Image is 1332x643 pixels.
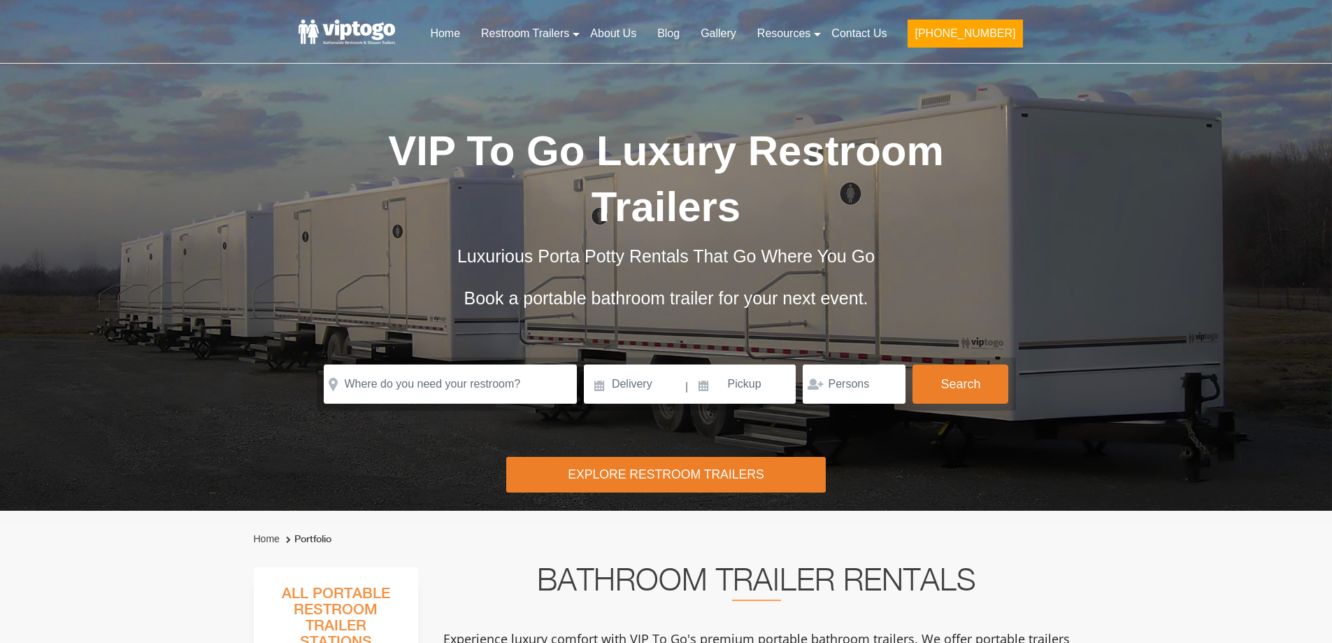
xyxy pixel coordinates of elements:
a: Contact Us [821,18,897,49]
li: Portfolio [282,531,331,548]
a: Home [254,533,280,544]
span: | [685,365,688,409]
button: Search [912,365,1008,404]
a: Blog [647,18,690,49]
a: Resources [747,18,821,49]
input: Delivery [584,365,684,404]
a: About Us [580,18,647,49]
a: [PHONE_NUMBER] [897,18,1033,56]
input: Persons [803,365,905,404]
a: Home [420,18,471,49]
div: Explore Restroom Trailers [506,457,826,493]
input: Pickup [690,365,796,404]
span: Luxurious Porta Potty Rentals That Go Where You Go [457,246,875,266]
h2: Bathroom Trailer Rentals [437,567,1076,601]
input: Where do you need your restroom? [324,365,577,404]
a: Restroom Trailers [471,18,580,49]
a: Gallery [690,18,747,49]
button: [PHONE_NUMBER] [908,20,1022,48]
span: VIP To Go Luxury Restroom Trailers [388,127,944,230]
span: Book a portable bathroom trailer for your next event. [464,288,868,308]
